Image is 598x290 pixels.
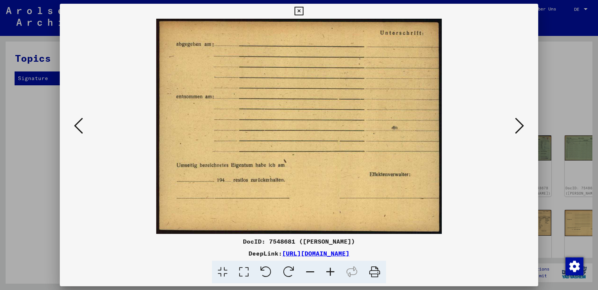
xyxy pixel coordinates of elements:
[282,250,349,257] a: [URL][DOMAIN_NAME]
[60,249,538,258] div: DeepLink:
[565,257,583,275] div: Zustimmung ändern
[60,237,538,246] div: DocID: 7548681 ([PERSON_NAME])
[85,19,513,234] img: 002.jpg
[565,257,583,275] img: Zustimmung ändern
